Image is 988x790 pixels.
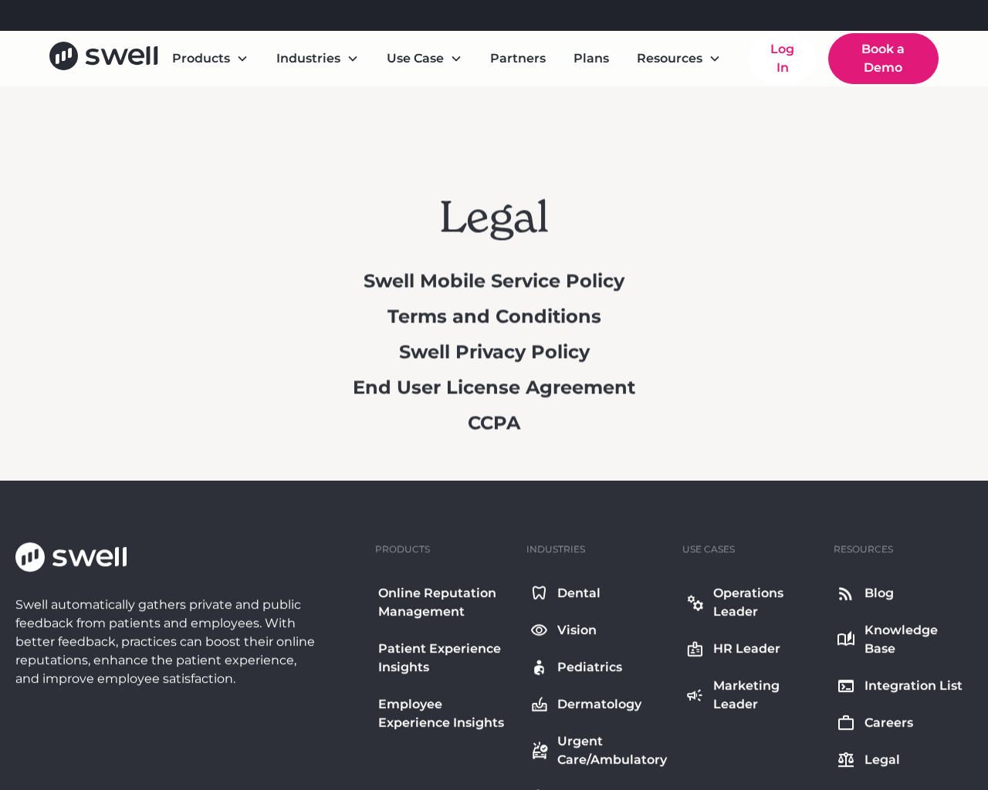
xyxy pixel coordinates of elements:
[557,732,667,769] div: Urgent Care/Ambulatory
[864,584,894,603] div: Blog
[749,34,816,83] a: Log In
[264,43,371,74] div: Industries
[682,542,735,556] div: Use Cases
[834,674,973,698] a: Integration List
[375,581,514,624] a: Online Reputation Management
[864,621,969,658] div: Knowledge Base
[526,729,670,772] a: Urgent Care/Ambulatory
[374,43,475,74] div: Use Case
[864,751,900,769] div: Legal
[375,636,514,680] a: Patient Experience Insights
[713,584,818,621] div: Operations Leader
[557,584,601,603] div: Dental
[834,542,893,556] div: Resources
[834,711,973,735] a: Careers
[834,748,973,772] a: Legal
[834,618,973,661] a: Knowledge Base
[526,618,670,643] a: Vision
[828,33,939,84] a: Book a Demo
[478,43,558,74] a: Partners
[624,43,733,74] div: Resources
[468,412,520,434] a: CCPA
[637,49,702,68] div: Resources
[364,270,624,292] a: Swell Mobile Service Policy
[399,341,590,363] a: Swell Privacy Policy
[160,43,261,74] div: Products
[713,677,818,714] div: Marketing Leader
[276,49,340,68] div: Industries
[561,43,621,74] a: Plans
[387,49,444,68] div: Use Case
[864,677,963,695] div: Integration List
[353,376,635,399] a: End User License Agreement
[375,542,430,556] div: Products
[526,692,670,717] a: Dermatology
[378,695,511,732] div: Employee Experience Insights
[557,621,597,640] div: Vision
[864,714,913,732] div: Careers
[387,306,601,328] a: Terms and Conditions
[378,584,511,621] div: Online Reputation Management
[557,695,641,714] div: Dermatology
[834,581,973,606] a: Blog
[15,596,316,688] div: Swell automatically gathers private and public feedback from patients and employees. With better ...
[713,640,780,658] div: HR Leader
[682,674,821,717] a: Marketing Leader
[557,658,622,677] div: Pediatrics
[49,42,160,76] a: home
[526,542,585,556] div: Industries
[375,692,514,735] a: Employee Experience Insights
[526,581,670,606] a: Dental
[378,640,511,677] div: Patient Experience Insights
[682,581,821,624] a: Operations Leader
[682,636,821,661] a: HR Leader
[526,655,670,680] a: Pediatrics
[172,49,230,68] div: Products
[439,191,549,242] h1: Legal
